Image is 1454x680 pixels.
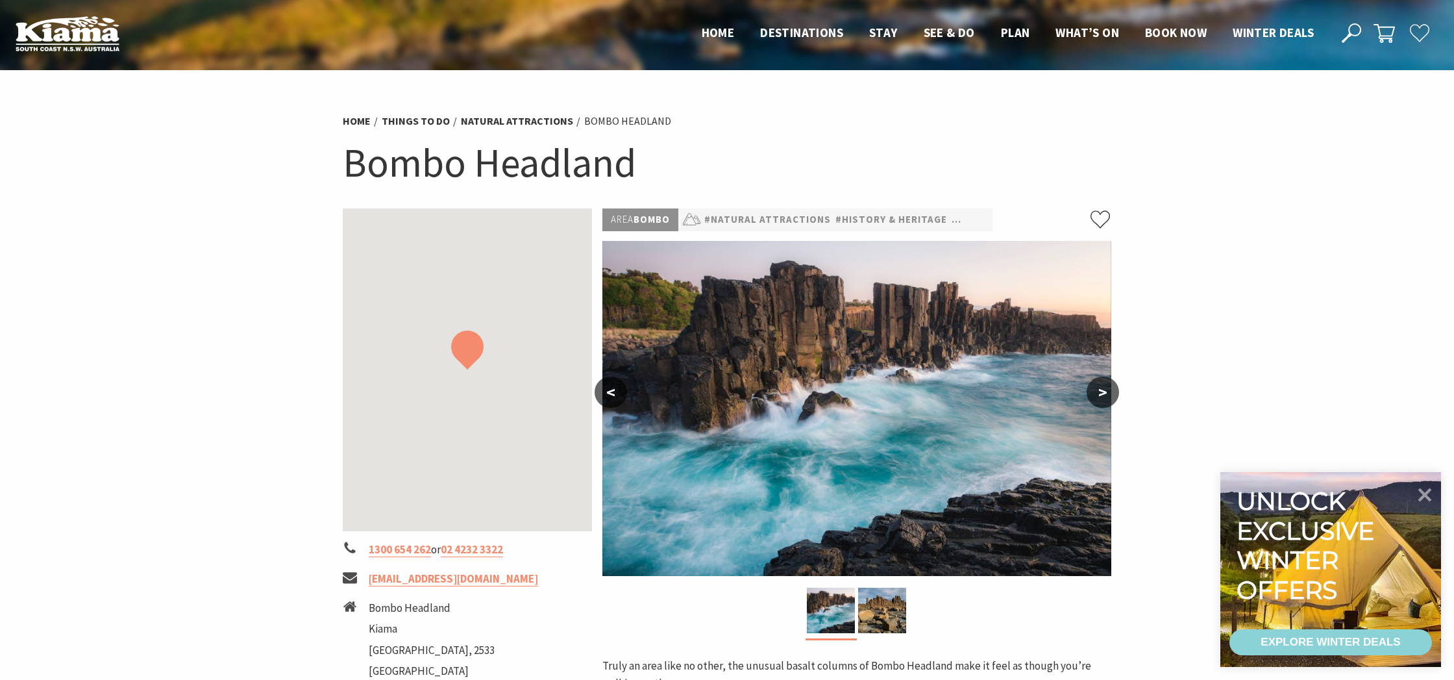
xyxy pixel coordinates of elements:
[343,136,1111,189] h1: Bombo Headland
[1055,25,1119,40] span: What’s On
[584,113,671,130] li: Bombo Headland
[602,208,678,231] p: Bombo
[702,25,735,40] span: Home
[16,16,119,51] img: Kiama Logo
[343,114,371,128] a: Home
[343,541,592,559] li: or
[835,212,947,228] a: #History & Heritage
[595,377,627,408] button: <
[369,662,495,680] li: [GEOGRAPHIC_DATA]
[704,212,831,228] a: #Natural Attractions
[369,572,538,586] a: [EMAIL_ADDRESS][DOMAIN_NAME]
[369,542,431,557] a: 1300 654 262
[1237,486,1380,605] div: Unlock exclusive winter offers
[369,620,495,638] li: Kiama
[1233,25,1314,40] span: Winter Deals
[441,542,503,557] a: 02 4232 3322
[869,25,898,40] span: Stay
[924,25,975,40] span: See & Do
[369,642,495,659] li: [GEOGRAPHIC_DATA], 2533
[1261,629,1400,655] div: EXPLORE WINTER DEALS
[602,241,1111,576] img: Bombo Quarry
[461,114,573,128] a: Natural Attractions
[1145,25,1207,40] span: Book now
[1229,629,1432,655] a: EXPLORE WINTER DEALS
[858,588,906,633] img: Bombo Quarry
[369,599,495,617] li: Bombo Headland
[807,588,855,633] img: Bombo Quarry
[382,114,450,128] a: Things To Do
[1087,377,1119,408] button: >
[689,23,1327,44] nav: Main Menu
[611,213,634,225] span: Area
[760,25,843,40] span: Destinations
[1001,25,1030,40] span: Plan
